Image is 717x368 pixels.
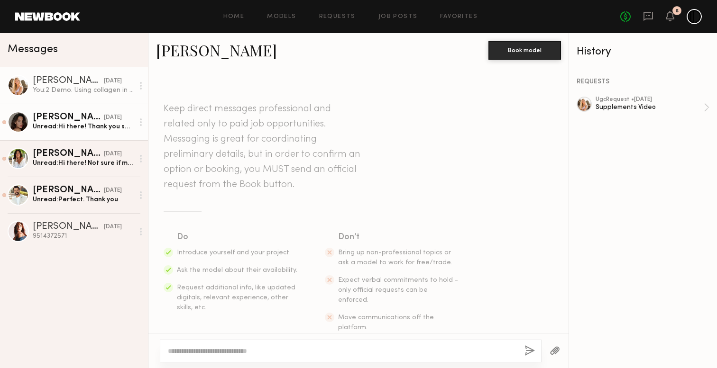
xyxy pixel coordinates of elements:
[33,232,134,241] div: 9514372571
[488,45,561,54] a: Book model
[33,186,104,195] div: [PERSON_NAME]
[33,76,104,86] div: [PERSON_NAME]
[177,250,291,256] span: Introduce yourself and your project.
[104,186,122,195] div: [DATE]
[8,44,58,55] span: Messages
[440,14,478,20] a: Favorites
[156,40,277,60] a: [PERSON_NAME]
[164,101,363,192] header: Keep direct messages professional and related only to paid job opportunities. Messaging is great ...
[177,231,298,244] div: Do
[104,223,122,232] div: [DATE]
[596,103,704,112] div: Supplements Video
[338,314,434,331] span: Move communications off the platform.
[33,149,104,159] div: [PERSON_NAME]
[596,97,709,118] a: ugcRequest •[DATE]Supplements Video
[33,86,134,95] div: You: 2 Demo. Using collagen in the coffee, matcha, smoothie. 3. Testimonial & Benefits (8–10 seco...
[223,14,245,20] a: Home
[577,46,709,57] div: History
[577,79,709,85] div: REQUESTS
[33,222,104,232] div: [PERSON_NAME]
[338,250,452,266] span: Bring up non-professional topics or ask a model to work for free/trade.
[33,113,104,122] div: [PERSON_NAME]
[338,231,460,244] div: Don’t
[104,113,122,122] div: [DATE]
[675,9,679,14] div: 6
[177,285,295,311] span: Request additional info, like updated digitals, relevant experience, other skills, etc.
[33,122,134,131] div: Unread: Hi there! Thank you so much for having me as part of this project! I’ll be in touch as so...
[488,41,561,60] button: Book model
[33,159,134,168] div: Unread: Hi there! Not sure if my last message went through it’s not showing on my end. Thanks so ...
[596,97,704,103] div: ugc Request • [DATE]
[267,14,296,20] a: Models
[378,14,418,20] a: Job Posts
[177,267,297,273] span: Ask the model about their availability.
[33,195,134,204] div: Unread: Perfect. Thank you
[319,14,356,20] a: Requests
[104,77,122,86] div: [DATE]
[338,277,458,303] span: Expect verbal commitments to hold - only official requests can be enforced.
[104,150,122,159] div: [DATE]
